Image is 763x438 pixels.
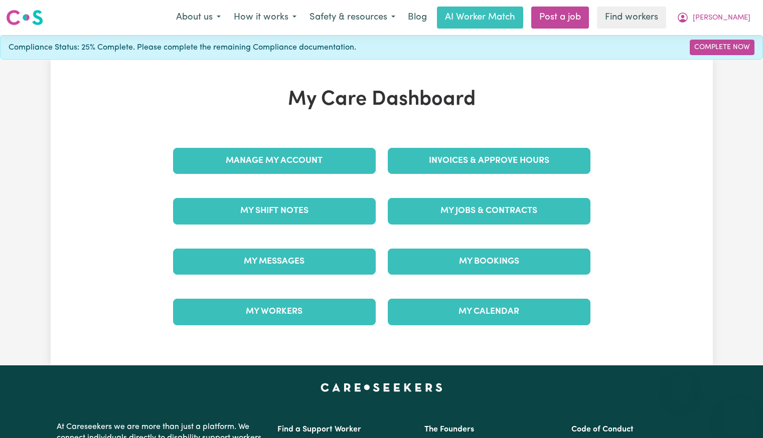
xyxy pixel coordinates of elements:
[723,398,755,430] iframe: Button to launch messaging window
[321,383,442,391] a: Careseekers home page
[402,7,433,29] a: Blog
[173,299,376,325] a: My Workers
[388,198,590,224] a: My Jobs & Contracts
[693,13,750,24] span: [PERSON_NAME]
[170,7,227,28] button: About us
[424,425,474,433] a: The Founders
[388,148,590,174] a: Invoices & Approve Hours
[9,42,356,54] span: Compliance Status: 25% Complete. Please complete the remaining Compliance documentation.
[303,7,402,28] button: Safety & resources
[173,198,376,224] a: My Shift Notes
[671,374,691,394] iframe: Close message
[690,40,754,55] a: Complete Now
[388,249,590,275] a: My Bookings
[571,425,634,433] a: Code of Conduct
[173,249,376,275] a: My Messages
[597,7,666,29] a: Find workers
[227,7,303,28] button: How it works
[6,6,43,29] a: Careseekers logo
[437,7,523,29] a: AI Worker Match
[6,9,43,27] img: Careseekers logo
[531,7,589,29] a: Post a job
[173,148,376,174] a: Manage My Account
[167,88,596,112] h1: My Care Dashboard
[388,299,590,325] a: My Calendar
[277,425,361,433] a: Find a Support Worker
[670,7,757,28] button: My Account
